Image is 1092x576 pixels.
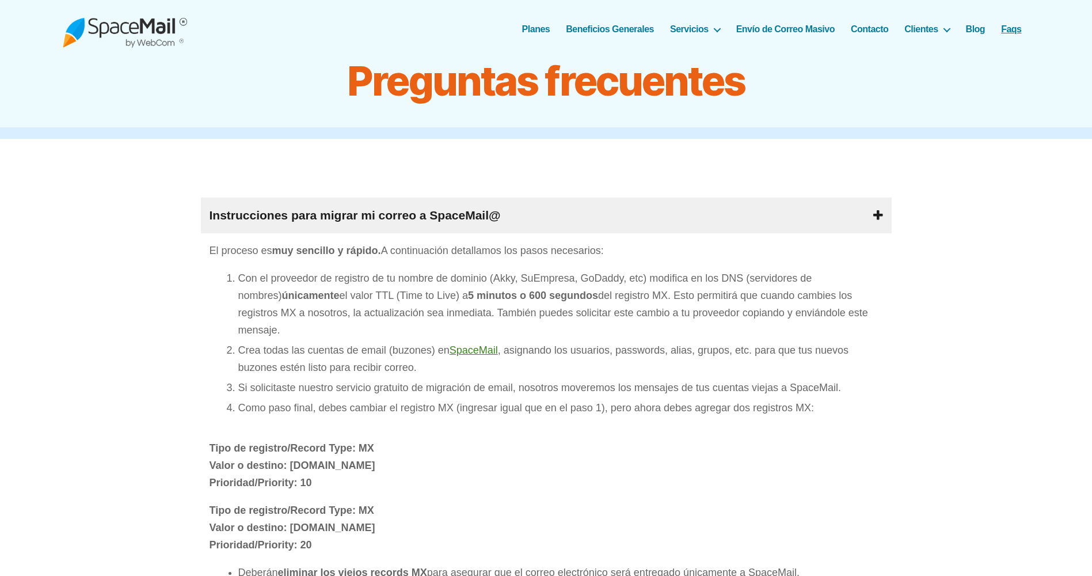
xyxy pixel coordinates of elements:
a: SpaceMail [450,344,498,356]
nav: Horizontal [528,24,1030,35]
span: Instrucciones para migrar mi correo a SpaceMail@ [210,206,501,225]
li: Si solicitaste nuestro servicio gratuito de migración de email, nosotros moveremos los mensajes d... [238,379,883,396]
strong: 5 minutos o 600 segundos [468,290,598,301]
strong: únicamente [282,290,340,301]
strong: Tipo de registro/Record Type: MX [210,442,374,454]
a: Faqs [1001,24,1021,35]
strong: Prioridad/Priority: 10 [210,477,312,488]
a: Servicios [670,24,720,35]
a: Blog [966,24,986,35]
li: Como paso final, debes cambiar el registro MX (ingresar igual que en el paso 1), pero ahora debes... [238,399,883,416]
a: Envío de Correo Masivo [736,24,835,35]
strong: Tipo de registro/Record Type: MX [210,505,374,516]
li: Crea todas las cuentas de email (buzones) en , asignando los usuarios, passwords, alias, grupos, ... [238,342,883,376]
strong: Valor o destino: [DOMAIN_NAME] [210,460,375,471]
strong: muy sencillo y rápido. [272,245,381,256]
a: Clientes [904,24,949,35]
li: Con el proveedor de registro de tu nombre de dominio (Akky, SuEmpresa, GoDaddy, etc) modifica en ... [238,270,883,339]
a: Contacto [851,24,888,35]
strong: Prioridad/Priority: 20 [210,539,312,551]
a: Planes [522,24,550,35]
img: Spacemail [63,10,187,48]
h1: Preguntas frecuentes [258,58,834,104]
a: Beneficios Generales [566,24,654,35]
strong: Valor o destino: [DOMAIN_NAME] [210,522,375,533]
p: El proceso es A continuación detallamos los pasos necesarios: [210,242,883,259]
